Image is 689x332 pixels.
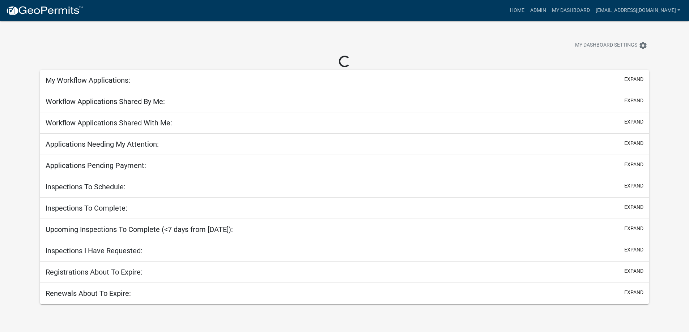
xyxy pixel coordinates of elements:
[624,225,643,232] button: expand
[624,246,643,254] button: expand
[46,118,172,127] h5: Workflow Applications Shared With Me:
[46,76,130,85] h5: My Workflow Applications:
[624,267,643,275] button: expand
[46,182,126,191] h5: Inspections To Schedule:
[624,161,643,168] button: expand
[527,4,549,17] a: Admin
[624,289,643,296] button: expand
[46,97,165,106] h5: Workflow Applications Shared By Me:
[549,4,593,17] a: My Dashboard
[46,225,233,234] h5: Upcoming Inspections To Complete (<7 days from [DATE]):
[46,140,159,148] h5: Applications Needing My Attention:
[624,139,643,147] button: expand
[639,41,647,50] i: settings
[624,203,643,211] button: expand
[624,182,643,190] button: expand
[46,268,143,276] h5: Registrations About To Expire:
[624,118,643,126] button: expand
[569,38,653,52] button: My Dashboard Settingssettings
[624,76,643,83] button: expand
[46,204,127,212] h5: Inspections To Complete:
[624,97,643,104] button: expand
[46,161,146,170] h5: Applications Pending Payment:
[593,4,683,17] a: [EMAIL_ADDRESS][DOMAIN_NAME]
[507,4,527,17] a: Home
[575,41,637,50] span: My Dashboard Settings
[46,289,131,298] h5: Renewals About To Expire:
[46,246,143,255] h5: Inspections I Have Requested:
